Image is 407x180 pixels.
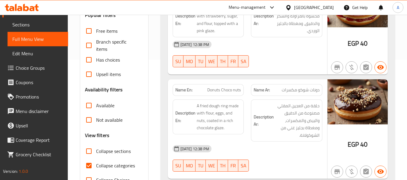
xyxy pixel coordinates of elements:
span: MO [186,57,193,66]
span: 40 [360,38,368,49]
span: SU [175,161,181,170]
a: Full Menu View [8,32,68,46]
span: Full Menu View [12,35,63,43]
a: Coupons [2,75,68,90]
span: Sections [12,21,63,28]
a: Menu disclaimer [2,104,68,118]
span: Upsell [16,122,63,129]
span: Free items [96,27,117,35]
span: WE [208,57,215,66]
div: Menu-management [229,4,266,11]
span: TU [198,57,203,66]
span: A fried dough ring made with flour, eggs, and nuts, coated in a rich chocolate glaze. [197,102,241,132]
h3: View filters [85,132,109,139]
button: MO [183,55,196,67]
strong: Name Ar: [254,87,270,93]
div: [GEOGRAPHIC_DATA] [294,4,334,11]
span: Grocery Checklist [16,151,63,158]
span: TH [220,161,226,170]
button: WE [206,160,218,172]
span: MO [186,161,193,170]
span: Edit Menu [12,50,63,57]
span: 40 [360,139,368,150]
span: Version: [3,167,18,175]
button: Available [374,61,387,73]
h3: Availability filters [85,86,123,93]
span: Branch specific items [96,38,138,53]
span: A [397,4,399,11]
a: Grocery Checklist [2,147,68,162]
button: Not branch specific item [331,166,343,178]
button: Not has choices [360,61,372,73]
button: Purchased item [346,166,358,178]
span: Menu disclaimer [16,108,63,115]
a: Choice Groups [2,61,68,75]
span: FR [230,161,236,170]
a: Sections [8,17,68,32]
span: Coupons [16,79,63,86]
button: SA [238,160,249,172]
span: دونات شوكو مكسرات [282,87,320,93]
span: FR [230,57,236,66]
a: Coverage Report [2,133,68,147]
button: SA [238,55,249,67]
a: Edit Menu [8,46,68,61]
span: EGP [348,139,359,150]
img: Choco_nuts638934527586506230.jpg [327,79,388,124]
span: Promotions [16,93,63,100]
span: Choice Groups [16,64,63,72]
button: MO [183,160,196,172]
button: FR [228,160,238,172]
strong: Description En: [175,109,196,124]
span: Donuts Choco nuts [207,87,241,93]
span: TU [198,161,203,170]
strong: Description En: [175,12,196,27]
button: TU [196,160,206,172]
span: حلقة من العجين المقلي مصنوعة من الدقيق والبيض والمكسرات، ومغطاة بجليز غني من الشوكولاتة. [275,102,320,139]
span: A fried dough ring filled with strawberry, sugar, and flour, topped with a pink glaze. [197,5,241,35]
button: TU [196,55,206,67]
span: SU [175,57,181,66]
span: حلقة من العجين المقلي محشوة بالفراولة والسكر والدقيق، ومغطاة بالجليز الوردي. [275,5,320,35]
span: [DATE] 12:38 PM [178,42,211,47]
button: FR [228,55,238,67]
strong: Description Ar: [254,12,274,27]
button: WE [206,55,218,67]
strong: Name En: [175,87,193,93]
button: TH [218,160,228,172]
span: Upsell items [96,71,121,78]
span: [DATE] 12:38 PM [178,146,211,152]
span: Collapse categories [96,162,135,169]
button: Not branch specific item [331,61,343,73]
span: Available [96,102,114,109]
a: Upsell [2,118,68,133]
strong: Description Ar: [254,113,274,128]
span: TH [220,57,226,66]
h3: Popular filters [85,12,143,19]
button: SU [173,55,183,67]
button: TH [218,55,228,67]
span: WE [208,161,215,170]
span: Coverage Report [16,136,63,144]
a: Promotions [2,90,68,104]
span: SA [241,57,246,66]
button: Not has choices [360,166,372,178]
span: 1.0.0 [19,167,28,175]
button: SU [173,160,183,172]
span: Collapse sections [96,148,131,155]
span: EGP [348,38,359,49]
span: Not available [96,116,123,124]
button: Purchased item [346,61,358,73]
span: SA [241,161,246,170]
button: Available [374,166,387,178]
span: Has choices [96,56,120,63]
